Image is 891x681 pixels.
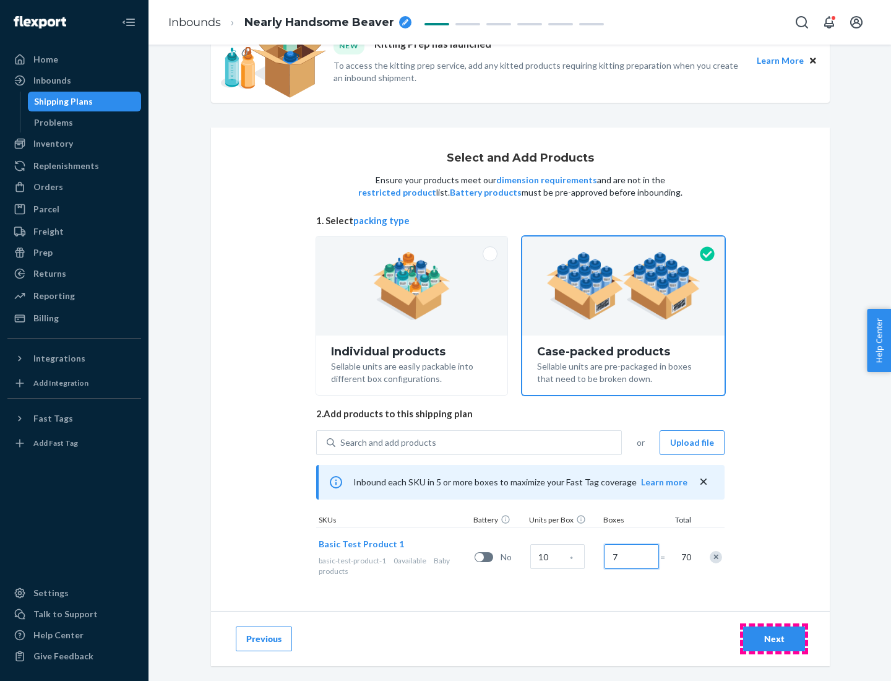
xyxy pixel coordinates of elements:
[340,436,436,449] div: Search and add products
[373,252,450,320] img: individual-pack.facf35554cb0f1810c75b2bd6df2d64e.png
[33,608,98,620] div: Talk to Support
[319,556,386,565] span: basic-test-product-1
[537,358,710,385] div: Sellable units are pre-packaged in boxes that need to be broken down.
[7,409,141,428] button: Fast Tags
[641,476,687,488] button: Learn more
[660,551,673,563] span: =
[158,4,421,41] ol: breadcrumbs
[450,186,522,199] button: Battery products
[244,15,394,31] span: Nearly Handsome Beaver
[316,407,725,420] span: 2. Add products to this shipping plan
[33,181,63,193] div: Orders
[7,646,141,666] button: Give Feedback
[33,650,93,662] div: Give Feedback
[7,177,141,197] a: Orders
[33,246,53,259] div: Prep
[743,627,805,651] button: Next
[546,252,700,320] img: case-pack.59cecea509d18c883b923b81aeac6d0b.png
[679,551,691,563] span: 70
[116,10,141,35] button: Close Navigation
[7,222,141,241] a: Freight
[530,544,585,569] input: Case Quantity
[7,243,141,262] a: Prep
[319,555,470,576] div: Baby products
[33,312,59,324] div: Billing
[697,475,710,488] button: close
[844,10,869,35] button: Open account menu
[527,514,601,527] div: Units per Box
[236,627,292,651] button: Previous
[33,74,71,87] div: Inbounds
[168,15,221,29] a: Inbounds
[331,358,493,385] div: Sellable units are easily packable into different box configurations.
[33,267,66,280] div: Returns
[867,309,891,372] button: Help Center
[496,174,597,186] button: dimension requirements
[471,514,527,527] div: Battery
[817,10,841,35] button: Open notifications
[7,583,141,603] a: Settings
[7,625,141,645] a: Help Center
[663,514,694,527] div: Total
[447,152,594,165] h1: Select and Add Products
[33,412,73,425] div: Fast Tags
[710,551,722,563] div: Remove Item
[334,59,746,84] p: To access the kitting prep service, add any kitted products requiring kitting preparation when yo...
[33,587,69,599] div: Settings
[790,10,814,35] button: Open Search Box
[7,349,141,368] button: Integrations
[33,225,64,238] div: Freight
[33,438,78,448] div: Add Fast Tag
[33,53,58,66] div: Home
[33,137,73,150] div: Inventory
[637,436,645,449] span: or
[7,604,141,624] a: Talk to Support
[7,373,141,393] a: Add Integration
[316,214,725,227] span: 1. Select
[7,199,141,219] a: Parcel
[34,95,93,108] div: Shipping Plans
[28,92,142,111] a: Shipping Plans
[7,156,141,176] a: Replenishments
[660,430,725,455] button: Upload file
[537,345,710,358] div: Case-packed products
[7,286,141,306] a: Reporting
[33,160,99,172] div: Replenishments
[374,37,491,54] p: Kitting Prep has launched
[7,50,141,69] a: Home
[33,290,75,302] div: Reporting
[7,134,141,154] a: Inventory
[28,113,142,132] a: Problems
[605,544,659,569] input: Number of boxes
[757,54,804,67] button: Learn More
[7,308,141,328] a: Billing
[357,174,684,199] p: Ensure your products meet our and are not in the list. must be pre-approved before inbounding.
[358,186,436,199] button: restricted product
[316,514,471,527] div: SKUs
[7,71,141,90] a: Inbounds
[353,214,410,227] button: packing type
[754,633,794,645] div: Next
[14,16,66,28] img: Flexport logo
[33,203,59,215] div: Parcel
[33,629,84,641] div: Help Center
[316,465,725,500] div: Inbound each SKU in 5 or more boxes to maximize your Fast Tag coverage
[7,433,141,453] a: Add Fast Tag
[331,345,493,358] div: Individual products
[501,551,525,563] span: No
[394,556,426,565] span: 0 available
[33,352,85,365] div: Integrations
[34,116,73,129] div: Problems
[806,54,820,67] button: Close
[319,539,404,549] span: Basic Test Product 1
[319,538,404,550] button: Basic Test Product 1
[601,514,663,527] div: Boxes
[7,264,141,284] a: Returns
[334,37,364,54] div: NEW
[33,378,88,388] div: Add Integration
